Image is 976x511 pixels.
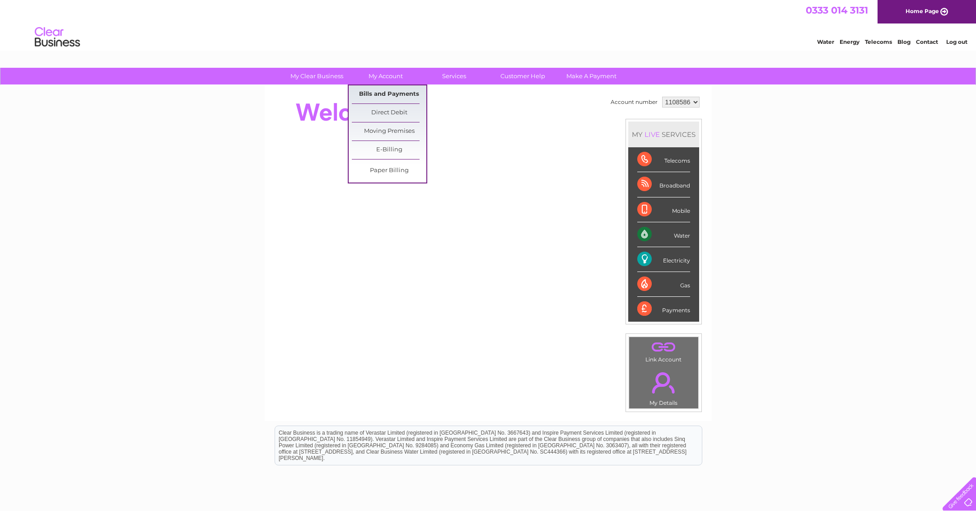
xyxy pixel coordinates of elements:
a: Water [817,38,834,45]
a: Direct Debit [352,104,426,122]
div: Gas [637,272,690,297]
div: Clear Business is a trading name of Verastar Limited (registered in [GEOGRAPHIC_DATA] No. 3667643... [275,5,702,44]
a: . [631,339,696,355]
a: Customer Help [486,68,560,84]
a: Contact [916,38,938,45]
a: E-Billing [352,141,426,159]
a: My Clear Business [280,68,354,84]
div: Telecoms [637,147,690,172]
td: My Details [629,365,699,409]
a: Bills and Payments [352,85,426,103]
div: Mobile [637,197,690,222]
a: Make A Payment [554,68,629,84]
td: Account number [608,94,660,110]
div: Electricity [637,247,690,272]
a: Paper Billing [352,162,426,180]
a: Telecoms [865,38,892,45]
a: My Account [348,68,423,84]
a: Energy [840,38,859,45]
div: Broadband [637,172,690,197]
div: Water [637,222,690,247]
a: Moving Premises [352,122,426,141]
img: logo.png [34,23,80,51]
a: Services [417,68,491,84]
a: . [631,367,696,398]
div: Payments [637,297,690,321]
a: Log out [946,38,967,45]
a: Blog [897,38,911,45]
div: LIVE [643,130,662,139]
td: Link Account [629,337,699,365]
a: 0333 014 3131 [806,5,868,16]
div: MY SERVICES [628,122,699,147]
